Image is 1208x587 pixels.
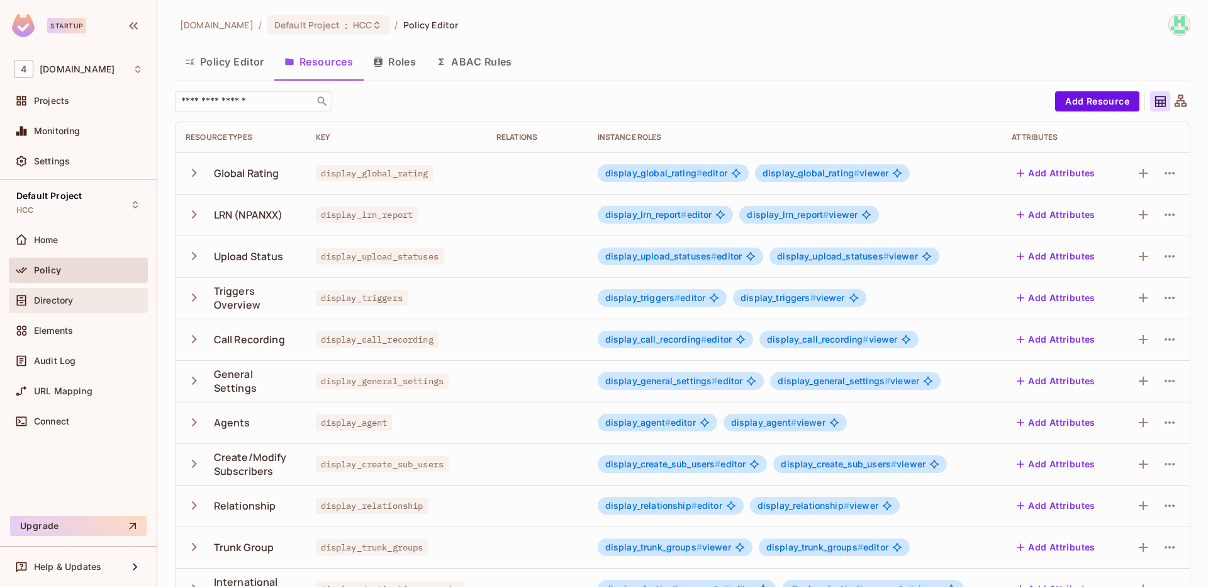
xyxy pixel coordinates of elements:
[605,375,718,386] span: display_general_settings
[863,334,868,345] span: #
[34,416,69,426] span: Connect
[605,293,705,303] span: editor
[810,292,816,303] span: #
[1012,288,1100,308] button: Add Attributes
[691,500,697,511] span: #
[1012,205,1100,225] button: Add Attributes
[214,416,250,430] div: Agents
[363,46,426,77] button: Roles
[781,459,926,469] span: viewer
[403,19,459,31] span: Policy Editor
[854,168,859,178] span: #
[777,251,918,261] span: viewer
[1055,91,1139,111] button: Add Resource
[316,373,449,389] span: display_general_settings
[605,417,671,428] span: display_agent
[496,132,578,142] div: Relations
[16,191,82,201] span: Default Project
[605,251,717,261] span: display_upload_statuses
[180,19,254,31] span: the active workspace
[605,334,732,345] span: editor
[1012,537,1100,557] button: Add Attributes
[605,334,707,345] span: display_call_recording
[344,20,349,30] span: :
[1012,454,1100,474] button: Add Attributes
[674,292,680,303] span: #
[214,499,276,513] div: Relationship
[214,208,283,222] div: LRN (NPANXX)
[34,356,75,366] span: Audit Log
[34,386,92,396] span: URL Mapping
[316,456,449,472] span: display_create_sub_users
[316,539,428,556] span: display_trunk_groups
[712,375,717,386] span: #
[766,542,863,552] span: display_trunk_groups
[214,333,285,346] div: Call Recording
[777,251,889,261] span: display_upload_statuses
[16,205,33,215] span: HCC
[885,375,890,386] span: #
[823,209,829,220] span: #
[741,293,844,303] span: viewer
[274,46,363,77] button: Resources
[214,284,296,312] div: Triggers Overview
[696,542,702,552] span: #
[605,459,721,469] span: display_create_sub_users
[605,459,746,469] span: editor
[891,459,897,469] span: #
[14,60,33,78] span: 4
[34,326,73,336] span: Elements
[34,235,59,245] span: Home
[665,417,671,428] span: #
[34,295,73,305] span: Directory
[316,248,444,265] span: display_upload_statuses
[598,132,992,142] div: Instance roles
[1012,163,1100,183] button: Add Attributes
[747,210,858,220] span: viewer
[711,251,717,261] span: #
[40,64,115,74] span: Workspace: 46labs.com
[763,168,859,178] span: display_global_rating
[214,249,284,263] div: Upload Status
[274,19,340,31] span: Default Project
[767,334,897,345] span: viewer
[316,132,476,142] div: Key
[259,19,262,31] li: /
[353,19,372,31] span: HCC
[1169,14,1190,35] img: musharraf.ali@46labs.com
[1012,413,1100,433] button: Add Attributes
[316,498,428,514] span: display_relationship
[741,292,816,303] span: display_triggers
[214,367,296,395] div: General Settings
[426,46,522,77] button: ABAC Rules
[778,376,919,386] span: viewer
[766,542,888,552] span: editor
[34,156,70,166] span: Settings
[844,500,849,511] span: #
[605,209,687,220] span: display_lrn_report
[883,251,889,261] span: #
[696,168,702,178] span: #
[731,417,797,428] span: display_agent
[758,501,878,511] span: viewer
[715,459,720,469] span: #
[605,292,681,303] span: display_triggers
[605,542,702,552] span: display_trunk_groups
[316,165,433,181] span: display_global_rating
[758,500,849,511] span: display_relationship
[701,334,707,345] span: #
[34,126,81,136] span: Monitoring
[12,14,35,37] img: SReyMgAAAABJRU5ErkJggg==
[394,19,398,31] li: /
[34,562,101,572] span: Help & Updates
[34,265,61,275] span: Policy
[214,540,274,554] div: Trunk Group
[1012,246,1100,266] button: Add Attributes
[747,209,829,220] span: display_lrn_report
[214,450,296,478] div: Create/Modify Subscribers
[186,132,296,142] div: Resource Types
[605,418,696,428] span: editor
[605,542,731,552] span: viewer
[781,459,897,469] span: display_create_sub_users
[731,418,825,428] span: viewer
